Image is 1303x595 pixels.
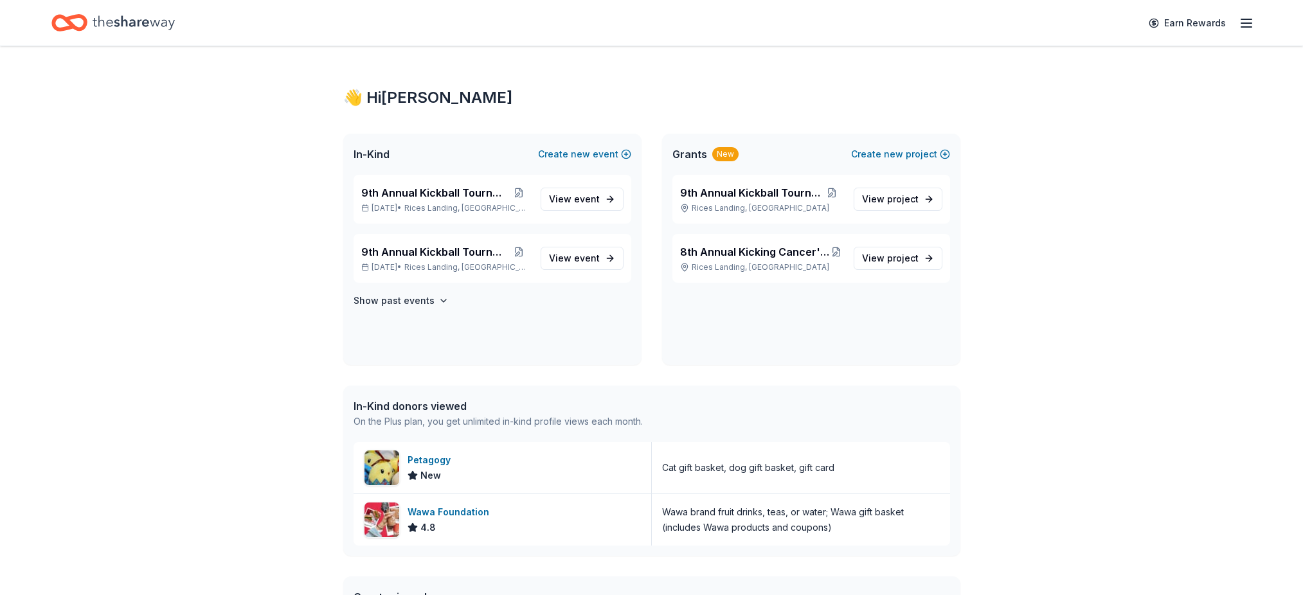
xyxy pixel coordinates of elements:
[854,188,942,211] a: View project
[408,504,494,520] div: Wawa Foundation
[420,468,441,483] span: New
[541,188,624,211] a: View event
[549,251,600,266] span: View
[354,293,449,308] button: Show past events
[574,193,600,204] span: event
[680,244,829,260] span: 8th Annual Kicking Cancer's Butt Kickball Tournament
[408,452,456,468] div: Petagogy
[862,191,919,207] span: View
[354,147,390,162] span: In-Kind
[887,193,919,204] span: project
[680,185,821,200] span: 9th Annual Kickball Tournament
[571,147,590,162] span: new
[361,185,507,200] span: 9th Annual Kickball Tournament
[51,8,175,38] a: Home
[680,203,843,213] p: Rices Landing, [GEOGRAPHIC_DATA]
[404,203,530,213] span: Rices Landing, [GEOGRAPHIC_DATA]
[420,520,436,535] span: 4.8
[404,262,530,272] span: Rices Landing, [GEOGRAPHIC_DATA]
[361,244,507,260] span: 9th Annual Kickball Tournament
[680,262,843,272] p: Rices Landing, [GEOGRAPHIC_DATA]
[887,253,919,263] span: project
[364,450,399,485] img: Image for Petagogy
[1141,12,1234,35] a: Earn Rewards
[354,398,643,414] div: In-Kind donors viewed
[364,502,399,537] img: Image for Wawa Foundation
[361,262,530,272] p: [DATE] •
[354,414,643,429] div: On the Plus plan, you get unlimited in-kind profile views each month.
[549,191,600,207] span: View
[354,293,435,308] h4: Show past events
[574,253,600,263] span: event
[343,87,960,108] div: 👋 Hi [PERSON_NAME]
[541,247,624,270] a: View event
[854,247,942,270] a: View project
[662,504,940,535] div: Wawa brand fruit drinks, teas, or water; Wawa gift basket (includes Wawa products and coupons)
[538,147,631,162] button: Createnewevent
[862,251,919,266] span: View
[851,147,950,162] button: Createnewproject
[712,147,739,161] div: New
[361,203,530,213] p: [DATE] •
[662,460,834,475] div: Cat gift basket, dog gift basket, gift card
[884,147,903,162] span: new
[672,147,707,162] span: Grants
